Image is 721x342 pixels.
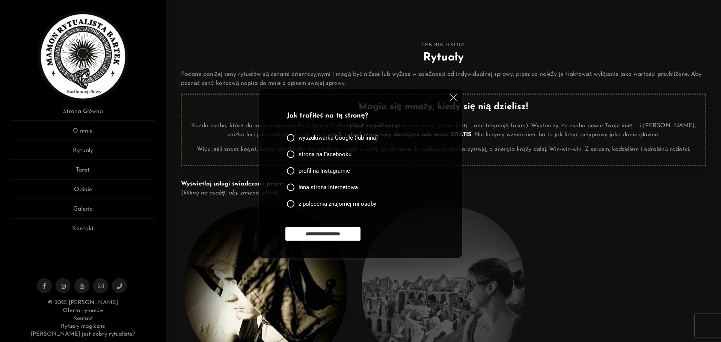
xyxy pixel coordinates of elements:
[299,200,376,208] span: z polecenia znajomej mi osoby
[11,127,155,140] a: O mnie
[63,308,103,313] a: Oferta rytuałów
[188,145,699,154] p: Więc jeśli znasz kogoś, komu przydałaby się odrobina magii – wyślij go do mnie. Ty zyskujesz, oni...
[11,166,155,179] a: Tarot
[11,146,155,160] a: Rytuały
[61,324,105,329] a: Rytuały magiczne
[73,316,93,321] a: Kontakt
[38,11,128,101] img: Rytualista Bartek
[299,151,351,158] span: strona na Facebooku
[299,134,378,142] span: wyszukiwarka Google (lub inna)
[181,49,706,66] h2: Rytuały
[181,181,284,187] strong: Wyświetlaj usługi świadczone przez:
[11,224,155,238] a: Kontakt
[181,70,706,88] p: Podane poniżej ceny rytuałów są cenami orientacyjnymi i mogą być niższe lub wyższe w zależności o...
[299,184,358,191] span: inna strona internetowa
[287,111,431,121] p: Jak trafiłeś na tą stronę?
[181,179,706,197] p: ( )
[450,94,457,101] img: cross.svg
[31,331,135,337] a: [PERSON_NAME] jest dobry rytualista?
[11,107,155,121] a: Strona Główna
[181,41,706,49] span: Cennik usług
[11,185,155,199] a: Opinie
[299,167,350,175] span: profil na Instagramie
[11,205,155,218] a: Galeria
[188,121,699,139] p: Każda osoba, którą do mnie przyprowadzisz, to dla Ciebie (wzmocnienia się nie liczą – one trzymaj...
[183,190,278,196] em: kliknij na osobę, aby zmienić ofertę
